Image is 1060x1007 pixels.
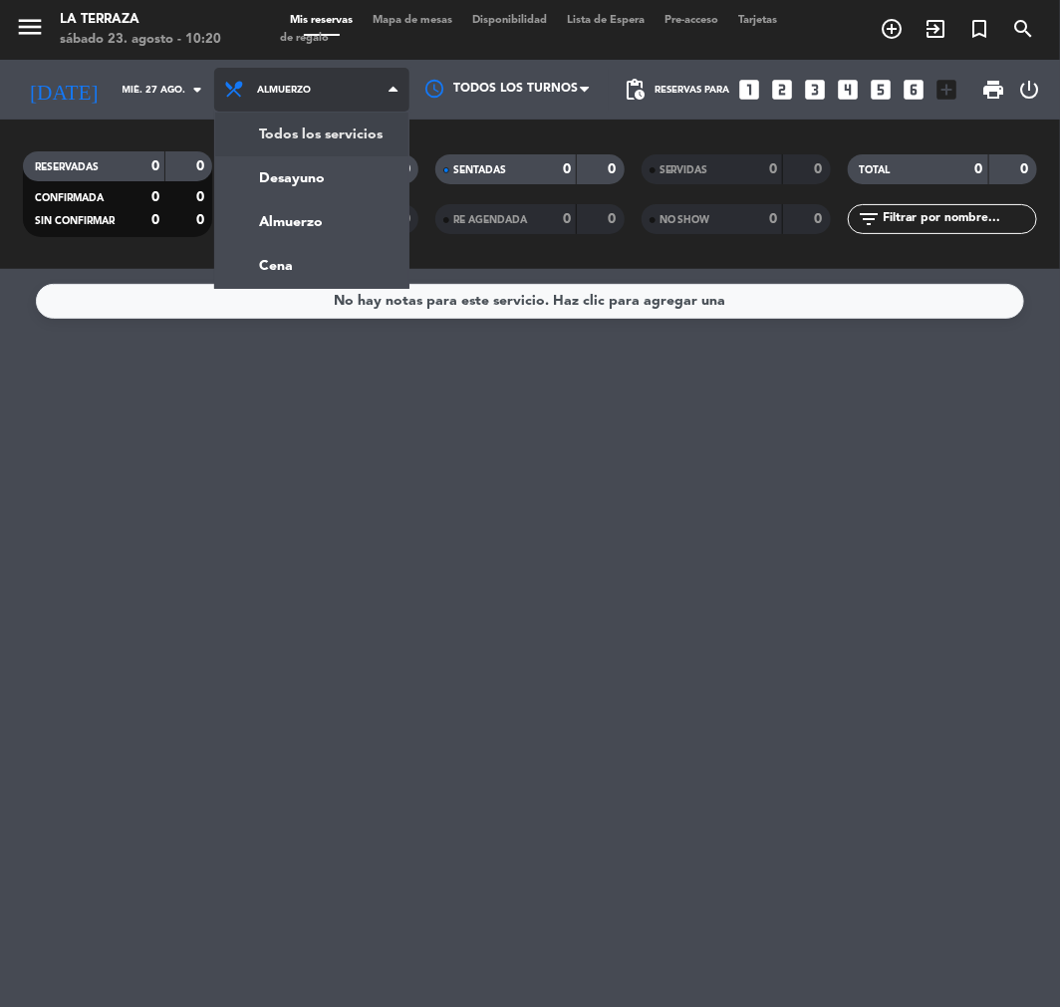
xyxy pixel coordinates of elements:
[814,212,826,226] strong: 0
[860,165,891,175] span: TOTAL
[655,15,728,26] span: Pre-acceso
[975,162,983,176] strong: 0
[185,78,209,102] i: arrow_drop_down
[15,12,45,49] button: menu
[557,15,655,26] span: Lista de Espera
[215,113,408,156] a: Todos los servicios
[656,85,730,96] span: Reservas para
[563,162,571,176] strong: 0
[882,208,1036,230] input: Filtrar por nombre...
[608,212,620,226] strong: 0
[770,77,796,103] i: looks_two
[902,77,927,103] i: looks_6
[660,165,708,175] span: SERVIDAS
[967,17,991,41] i: turned_in_not
[151,159,159,173] strong: 0
[257,85,311,96] span: Almuerzo
[35,193,104,203] span: CONFIRMADA
[215,200,408,244] a: Almuerzo
[196,159,208,173] strong: 0
[151,190,159,204] strong: 0
[15,12,45,42] i: menu
[453,215,527,225] span: RE AGENDADA
[803,77,829,103] i: looks_3
[215,156,408,200] a: Desayuno
[151,213,159,227] strong: 0
[363,15,462,26] span: Mapa de mesas
[608,162,620,176] strong: 0
[814,162,826,176] strong: 0
[660,215,710,225] span: NO SHOW
[60,30,221,50] div: sábado 23. agosto - 10:20
[924,17,947,41] i: exit_to_app
[196,213,208,227] strong: 0
[563,212,571,226] strong: 0
[769,212,777,226] strong: 0
[836,77,862,103] i: looks_4
[624,78,648,102] span: pending_actions
[737,77,763,103] i: looks_one
[880,17,904,41] i: add_circle_outline
[335,290,726,313] div: No hay notas para este servicio. Haz clic para agregar una
[35,162,99,172] span: RESERVADAS
[769,162,777,176] strong: 0
[1017,78,1041,102] i: power_settings_new
[280,15,363,26] span: Mis reservas
[1014,60,1045,120] div: LOG OUT
[215,244,408,288] a: Cena
[982,78,1006,102] span: print
[453,165,506,175] span: SENTADAS
[1020,162,1032,176] strong: 0
[858,207,882,231] i: filter_list
[462,15,557,26] span: Disponibilidad
[1011,17,1035,41] i: search
[15,69,113,110] i: [DATE]
[60,10,221,30] div: La Terraza
[934,77,960,103] i: add_box
[196,190,208,204] strong: 0
[869,77,895,103] i: looks_5
[35,216,115,226] span: SIN CONFIRMAR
